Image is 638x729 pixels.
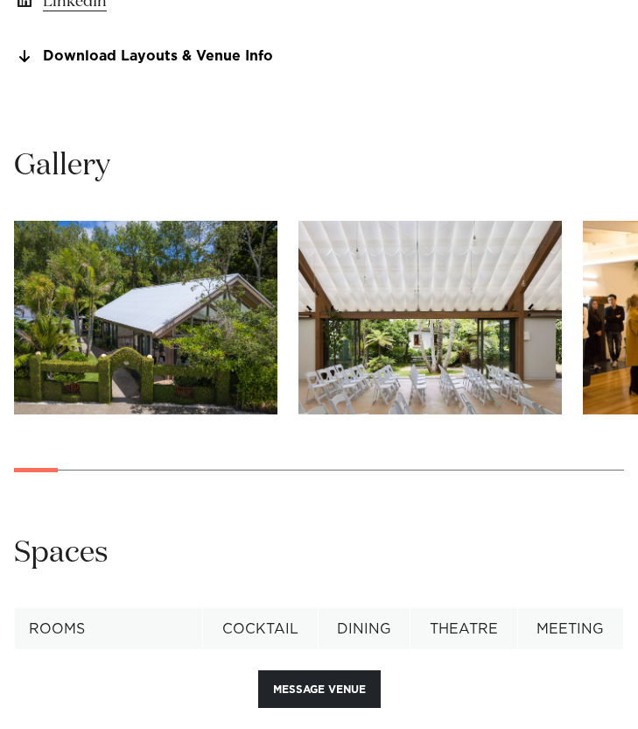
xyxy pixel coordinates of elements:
th: Meeting [517,608,623,651]
a: Download Layouts & Venue Info [14,49,624,65]
h2: Spaces [14,534,109,573]
button: Message Venue [258,670,381,708]
th: Rooms [15,608,203,651]
th: Theatre [410,608,517,651]
th: Cocktail [203,608,319,651]
th: Dining [319,608,410,651]
h2: Gallery [14,146,110,186]
swiper-slide: 1 / 30 [14,221,277,414]
swiper-slide: 2 / 30 [298,221,562,414]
